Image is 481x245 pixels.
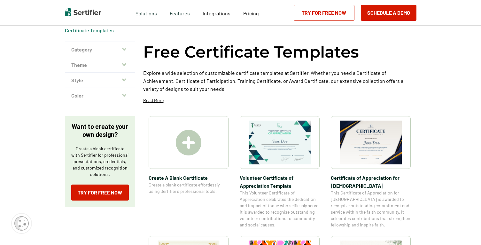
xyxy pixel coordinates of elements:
[143,69,416,93] p: Explore a wide selection of customizable certificate templates at Sertifier. Whether you need a C...
[65,57,135,73] button: Theme
[249,121,311,164] img: Volunteer Certificate of Appreciation Template
[71,146,129,178] p: Create a blank certificate with Sertifier for professional presentations, credentials, and custom...
[176,130,201,155] img: Create A Blank Certificate
[331,190,411,228] span: This Certificate of Appreciation for [DEMOGRAPHIC_DATA] is awarded to recognize outstanding commi...
[136,9,157,17] span: Solutions
[71,185,129,201] a: Try for Free Now
[203,9,230,17] a: Integrations
[361,5,416,21] button: Schedule a Demo
[65,27,114,33] a: Certificate Templates
[331,174,411,190] span: Certificate of Appreciation for [DEMOGRAPHIC_DATA]​
[240,190,320,228] span: This Volunteer Certificate of Appreciation celebrates the dedication and impact of those who self...
[170,9,190,17] span: Features
[143,42,359,62] h1: Free Certificate Templates
[449,214,481,245] iframe: Chat Widget
[149,182,229,194] span: Create a blank certificate effortlessly using Sertifier’s professional tools.
[65,88,135,103] button: Color
[331,116,411,228] a: Certificate of Appreciation for Church​Certificate of Appreciation for [DEMOGRAPHIC_DATA]​This Ce...
[243,9,259,17] a: Pricing
[240,116,320,228] a: Volunteer Certificate of Appreciation TemplateVolunteer Certificate of Appreciation TemplateThis ...
[143,97,164,104] p: Read More
[65,42,135,57] button: Category
[340,121,402,164] img: Certificate of Appreciation for Church​
[203,10,230,16] span: Integrations
[149,174,229,182] span: Create A Blank Certificate
[65,73,135,88] button: Style
[65,27,114,34] div: Breadcrumb
[65,8,101,16] img: Sertifier | Digital Credentialing Platform
[294,5,354,21] a: Try for Free Now
[240,174,320,190] span: Volunteer Certificate of Appreciation Template
[14,216,29,231] img: Cookie Popup Icon
[65,27,114,34] span: Certificate Templates
[243,10,259,16] span: Pricing
[71,122,129,138] p: Want to create your own design?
